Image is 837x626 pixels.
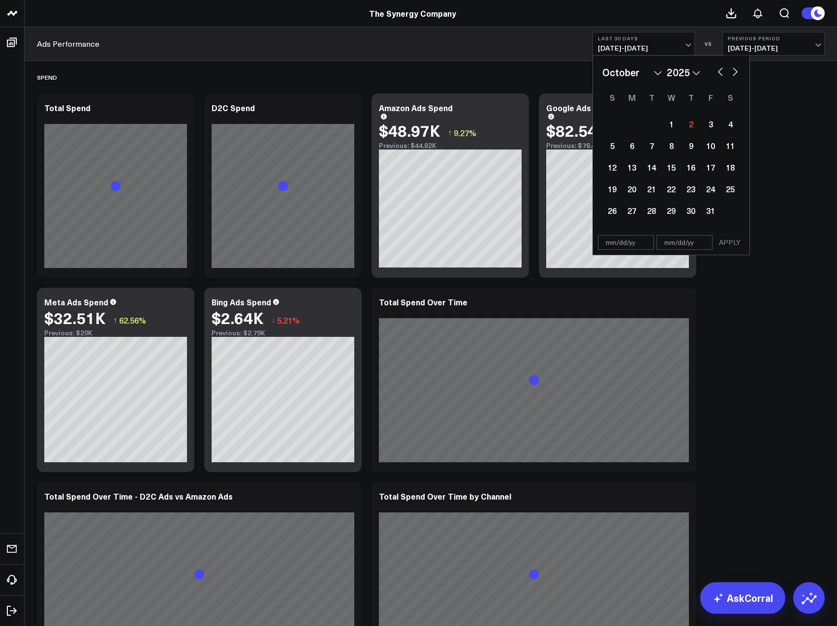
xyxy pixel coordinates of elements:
[598,35,689,41] b: Last 30 Days
[592,32,695,56] button: Last 30 Days[DATE]-[DATE]
[622,89,642,105] div: Monday
[598,44,689,52] span: [DATE] - [DATE]
[44,491,233,502] div: Total Spend Over Time - D2C Ads vs Amazon Ads
[656,235,713,250] input: mm/dd/yy
[454,127,476,138] span: 9.27%
[598,235,654,250] input: mm/dd/yy
[722,32,825,56] button: Previous Period[DATE]-[DATE]
[37,38,99,49] a: Ads Performance
[113,314,117,327] span: ↑
[546,142,689,149] div: Previous: $76.43K
[379,297,467,307] div: Total Spend Over Time
[37,66,57,89] div: Spend
[119,315,146,326] span: 62.56%
[700,582,785,614] a: AskCorral
[44,309,106,327] div: $32.51K
[700,41,717,47] div: VS
[546,102,618,113] div: Google Ads Spend
[701,89,720,105] div: Friday
[681,89,701,105] div: Thursday
[212,102,255,113] div: D2C Spend
[277,315,300,326] span: 5.21%
[546,121,608,139] div: $82.54K
[379,102,453,113] div: Amazon Ads Spend
[212,309,264,327] div: $2.64K
[379,121,440,139] div: $48.97K
[369,8,456,19] a: The Synergy Company
[379,142,522,149] div: Previous: $44.82K
[271,314,275,327] span: ↓
[44,329,187,337] div: Previous: $20K
[448,126,452,139] span: ↑
[212,297,271,307] div: Bing Ads Spend
[642,89,661,105] div: Tuesday
[715,235,744,250] button: APPLY
[602,89,622,105] div: Sunday
[661,89,681,105] div: Wednesday
[44,102,91,113] div: Total Spend
[212,329,354,337] div: Previous: $2.79K
[44,297,108,307] div: Meta Ads Spend
[379,491,511,502] div: Total Spend Over Time by Channel
[720,89,740,105] div: Saturday
[728,35,819,41] b: Previous Period
[728,44,819,52] span: [DATE] - [DATE]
